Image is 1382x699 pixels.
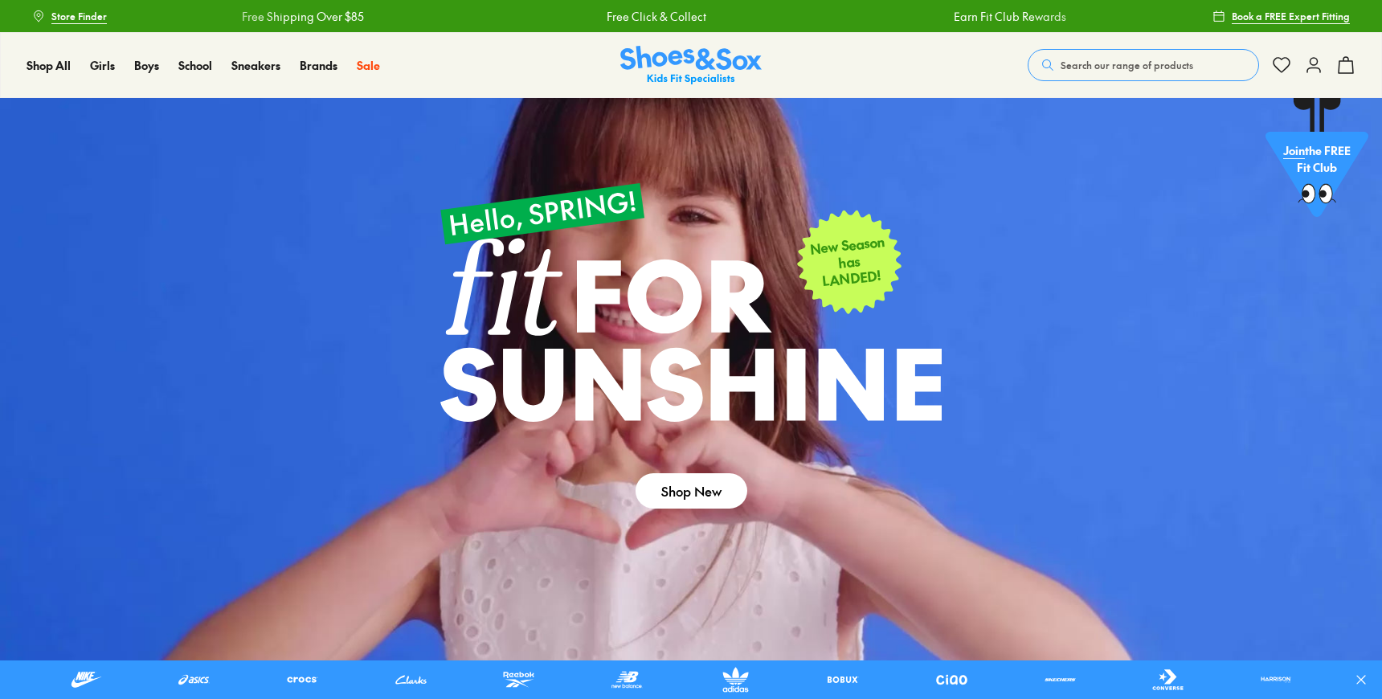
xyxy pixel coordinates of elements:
p: the FREE Fit Club [1265,129,1368,189]
span: Join [1283,142,1305,158]
span: Sale [357,57,380,73]
span: Store Finder [51,9,107,23]
a: Jointhe FREE Fit Club [1265,97,1368,226]
a: Sale [357,57,380,74]
span: Book a FREE Expert Fitting [1232,9,1350,23]
a: Shop All [27,57,71,74]
span: School [178,57,212,73]
a: Shoes & Sox [620,46,762,85]
span: Girls [90,57,115,73]
a: Girls [90,57,115,74]
span: Brands [300,57,337,73]
a: Earn Fit Club Rewards [951,8,1064,25]
a: Boys [134,57,159,74]
span: Sneakers [231,57,280,73]
img: SNS_Logo_Responsive.svg [620,46,762,85]
a: Brands [300,57,337,74]
span: Search our range of products [1061,58,1193,72]
span: Boys [134,57,159,73]
a: Book a FREE Expert Fitting [1212,2,1350,31]
span: Shop All [27,57,71,73]
a: Store Finder [32,2,107,31]
a: Shop New [636,473,747,509]
a: Free Click & Collect [604,8,704,25]
a: Free Shipping Over $85 [239,8,362,25]
a: Sneakers [231,57,280,74]
a: School [178,57,212,74]
button: Search our range of products [1028,49,1259,81]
